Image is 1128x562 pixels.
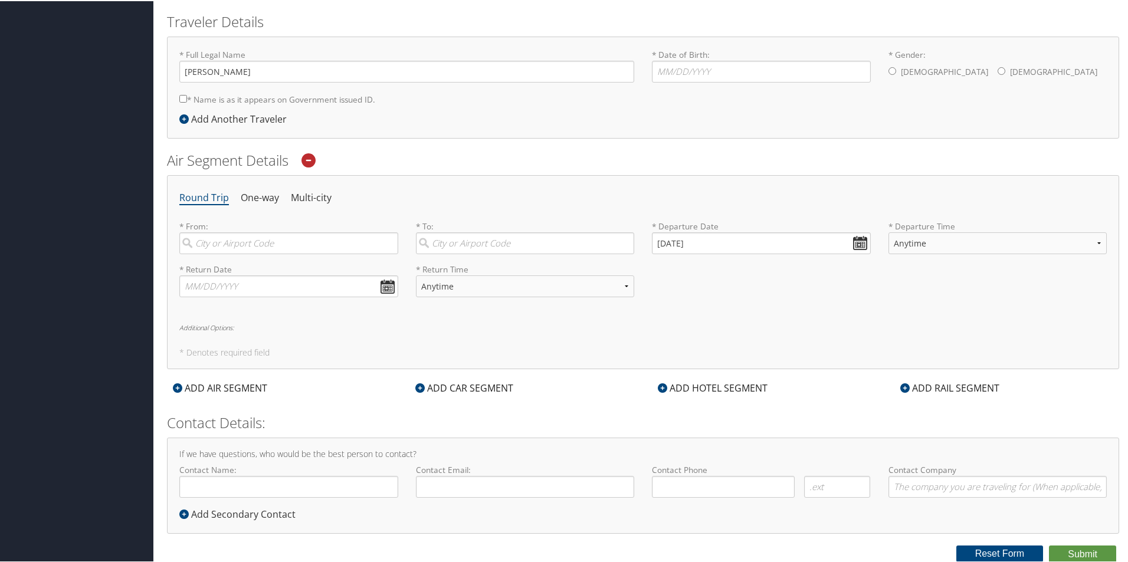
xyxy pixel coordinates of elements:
label: * Date of Birth: [652,48,871,81]
label: Contact Email: [416,463,635,497]
input: Contact Name: [179,475,398,497]
input: City or Airport Code [179,231,398,253]
div: ADD AIR SEGMENT [167,380,273,394]
h2: Air Segment Details [167,149,1119,169]
label: [DEMOGRAPHIC_DATA] [901,60,988,82]
h2: Contact Details: [167,412,1119,432]
h6: Additional Options: [179,323,1107,330]
label: Contact Name: [179,463,398,497]
h4: If we have questions, who would be the best person to contact? [179,449,1107,457]
select: * Departure Time [888,231,1107,253]
input: City or Airport Code [416,231,635,253]
label: * Gender: [888,48,1107,83]
input: MM/DD/YYYY [179,274,398,296]
h2: Traveler Details [167,11,1119,31]
div: ADD CAR SEGMENT [409,380,519,394]
label: * Return Date [179,262,398,274]
label: * To: [416,219,635,253]
label: [DEMOGRAPHIC_DATA] [1010,60,1097,82]
input: * Full Legal Name [179,60,634,81]
input: * Gender:[DEMOGRAPHIC_DATA][DEMOGRAPHIC_DATA] [888,66,896,74]
button: Submit [1049,544,1116,562]
div: ADD RAIL SEGMENT [894,380,1005,394]
button: Reset Form [956,544,1044,561]
input: MM/DD/YYYY [652,231,871,253]
label: Contact Phone [652,463,871,475]
input: Contact Email: [416,475,635,497]
input: .ext [804,475,871,497]
div: Add Secondary Contact [179,506,301,520]
input: * Date of Birth: [652,60,871,81]
label: * Name is as it appears on Government issued ID. [179,87,375,109]
li: Round Trip [179,186,229,208]
h5: * Denotes required field [179,347,1107,356]
label: * Departure Time [888,219,1107,262]
input: Contact Company [888,475,1107,497]
label: * Return Time [416,262,635,274]
input: * Name is as it appears on Government issued ID. [179,94,187,101]
label: * From: [179,219,398,253]
div: ADD HOTEL SEGMENT [652,380,773,394]
div: Add Another Traveler [179,111,293,125]
label: * Full Legal Name [179,48,634,81]
li: Multi-city [291,186,332,208]
label: * Departure Date [652,219,871,231]
li: One-way [241,186,279,208]
label: Contact Company [888,463,1107,497]
input: * Gender:[DEMOGRAPHIC_DATA][DEMOGRAPHIC_DATA] [998,66,1005,74]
